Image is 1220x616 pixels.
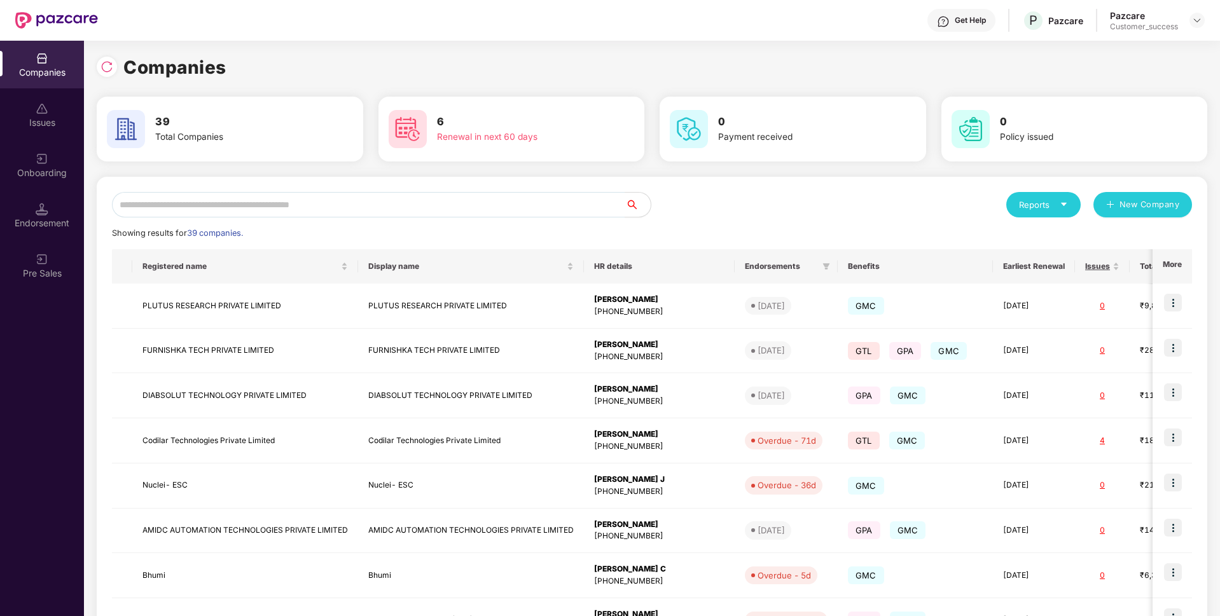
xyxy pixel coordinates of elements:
[838,249,993,284] th: Benefits
[1192,15,1202,25] img: svg+xml;base64,PHN2ZyBpZD0iRHJvcGRvd24tMzJ4MzIiIHhtbG5zPSJodHRwOi8vd3d3LnczLm9yZy8yMDAwL3N2ZyIgd2...
[993,463,1075,509] td: [DATE]
[112,228,243,238] span: Showing results for
[758,434,816,447] div: Overdue - 71d
[848,387,880,404] span: GPA
[848,521,880,539] span: GPA
[1164,294,1182,311] img: icon
[1048,15,1083,27] div: Pazcare
[358,463,584,509] td: Nuclei- ESC
[15,12,98,29] img: New Pazcare Logo
[594,294,724,306] div: [PERSON_NAME]
[155,114,315,130] h3: 39
[625,192,651,217] button: search
[718,130,878,144] div: Payment received
[758,299,785,312] div: [DATE]
[36,153,48,165] img: svg+xml;base64,PHN2ZyB3aWR0aD0iMjAiIGhlaWdodD0iMjAiIHZpZXdCb3g9IjAgMCAyMCAyMCIgZmlsbD0ibm9uZSIgeG...
[952,110,990,148] img: svg+xml;base64,PHN2ZyB4bWxucz0iaHR0cDovL3d3dy53My5vcmcvMjAwMC9zdmciIHdpZHRoPSI2MCIgaGVpZ2h0PSI2MC...
[993,418,1075,463] td: [DATE]
[594,575,724,587] div: [PHONE_NUMBER]
[758,569,811,582] div: Overdue - 5d
[1106,200,1114,210] span: plus
[187,228,243,238] span: 39 companies.
[1000,114,1160,130] h3: 0
[594,441,724,453] div: [PHONE_NUMBER]
[389,110,427,148] img: svg+xml;base64,PHN2ZyB4bWxucz0iaHR0cDovL3d3dy53My5vcmcvMjAwMC9zdmciIHdpZHRoPSI2MCIgaGVpZ2h0PSI2MC...
[594,486,724,498] div: [PHONE_NUMBER]
[1085,390,1119,402] div: 0
[890,387,926,404] span: GMC
[594,519,724,531] div: [PERSON_NAME]
[993,509,1075,554] td: [DATE]
[358,249,584,284] th: Display name
[1140,524,1203,537] div: ₹14,72,898.42
[890,521,926,539] span: GMC
[594,383,724,395] div: [PERSON_NAME]
[36,203,48,216] img: svg+xml;base64,PHN2ZyB3aWR0aD0iMTQuNSIgaGVpZ2h0PSIxNC41IiB2aWV3Qm94PSIwIDAgMTYgMTYiIGZpbGw9Im5vbm...
[1110,10,1178,22] div: Pazcare
[1164,383,1182,401] img: icon
[1140,261,1194,271] span: Total Premium
[993,284,1075,329] td: [DATE]
[1085,300,1119,312] div: 0
[1164,519,1182,537] img: icon
[1085,570,1119,582] div: 0
[718,114,878,130] h3: 0
[594,351,724,363] div: [PHONE_NUMBER]
[1019,198,1068,211] div: Reports
[758,524,785,537] div: [DATE]
[820,259,833,274] span: filter
[848,432,880,449] span: GTL
[437,114,597,130] h3: 6
[1140,390,1203,402] div: ₹11,69,830.76
[358,509,584,554] td: AMIDC AUTOMATION TECHNOLOGIES PRIVATE LIMITED
[594,474,724,486] div: [PERSON_NAME] J
[358,553,584,598] td: Bhumi
[1130,249,1214,284] th: Total Premium
[101,60,113,73] img: svg+xml;base64,PHN2ZyBpZD0iUmVsb2FkLTMyeDMyIiB4bWxucz0iaHR0cDovL3d3dy53My5vcmcvMjAwMC9zdmciIHdpZH...
[132,418,358,463] td: Codilar Technologies Private Limited
[955,15,986,25] div: Get Help
[1140,570,1203,582] div: ₹6,37,200
[368,261,564,271] span: Display name
[993,249,1075,284] th: Earliest Renewal
[132,373,358,418] td: DIABSOLUT TECHNOLOGY PRIVATE LIMITED
[993,553,1075,598] td: [DATE]
[1093,192,1192,217] button: plusNew Company
[1153,249,1192,284] th: More
[745,261,817,271] span: Endorsements
[594,339,724,351] div: [PERSON_NAME]
[1085,261,1110,271] span: Issues
[594,395,724,407] div: [PHONE_NUMBER]
[848,477,884,495] span: GMC
[1140,300,1203,312] div: ₹9,81,767.08
[848,566,884,584] span: GMC
[758,344,785,357] div: [DATE]
[358,418,584,463] td: Codilar Technologies Private Limited
[358,284,584,329] td: PLUTUS RESEARCH PRIVATE LIMITED
[937,15,950,28] img: svg+xml;base64,PHN2ZyBpZD0iSGVscC0zMngzMiIgeG1sbnM9Imh0dHA6Ly93d3cudzMub3JnLzIwMDAvc3ZnIiB3aWR0aD...
[1029,13,1037,28] span: P
[132,509,358,554] td: AMIDC AUTOMATION TECHNOLOGIES PRIVATE LIMITED
[437,130,597,144] div: Renewal in next 60 days
[1085,479,1119,491] div: 0
[584,249,735,284] th: HR details
[594,428,724,441] div: [PERSON_NAME]
[1140,435,1203,447] div: ₹18,42,781.22
[36,52,48,65] img: svg+xml;base64,PHN2ZyBpZD0iQ29tcGFuaWVzIiB4bWxucz0iaHR0cDovL3d3dy53My5vcmcvMjAwMC9zdmciIHdpZHRoPS...
[889,342,922,360] span: GPA
[931,342,967,360] span: GMC
[1085,435,1119,447] div: 4
[993,373,1075,418] td: [DATE]
[132,249,358,284] th: Registered name
[594,306,724,318] div: [PHONE_NUMBER]
[132,553,358,598] td: Bhumi
[758,479,816,491] div: Overdue - 36d
[625,200,651,210] span: search
[1110,22,1178,32] div: Customer_success
[1000,130,1160,144] div: Policy issued
[123,53,226,81] h1: Companies
[1164,474,1182,491] img: icon
[155,130,315,144] div: Total Companies
[1075,249,1130,284] th: Issues
[594,563,724,575] div: [PERSON_NAME] C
